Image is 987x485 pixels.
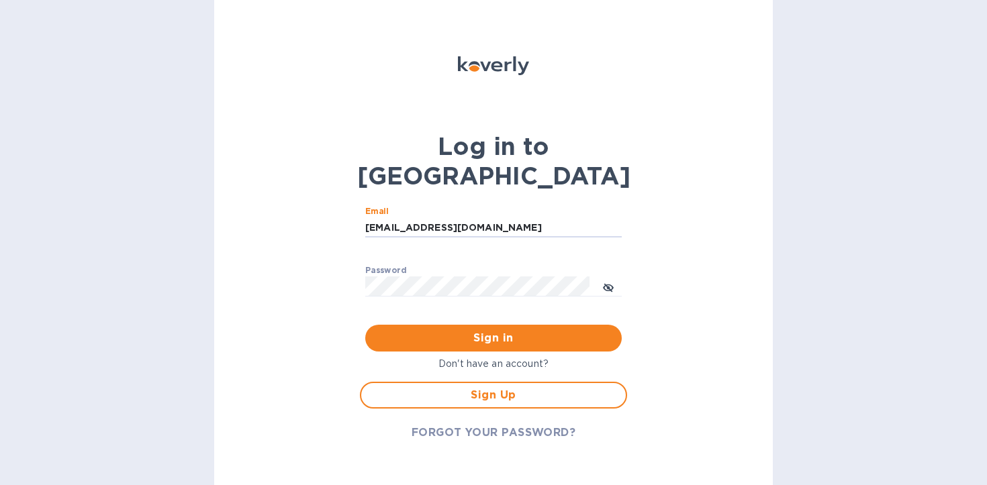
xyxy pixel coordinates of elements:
[595,273,622,300] button: toggle password visibility
[365,267,406,275] label: Password
[365,208,389,216] label: Email
[401,419,587,446] button: FORGOT YOUR PASSWORD?
[372,387,615,403] span: Sign Up
[458,56,529,75] img: Koverly
[376,330,611,346] span: Sign in
[360,357,627,371] p: Don't have an account?
[357,131,630,191] b: Log in to [GEOGRAPHIC_DATA]
[365,325,622,352] button: Sign in
[412,425,576,441] span: FORGOT YOUR PASSWORD?
[360,382,627,409] button: Sign Up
